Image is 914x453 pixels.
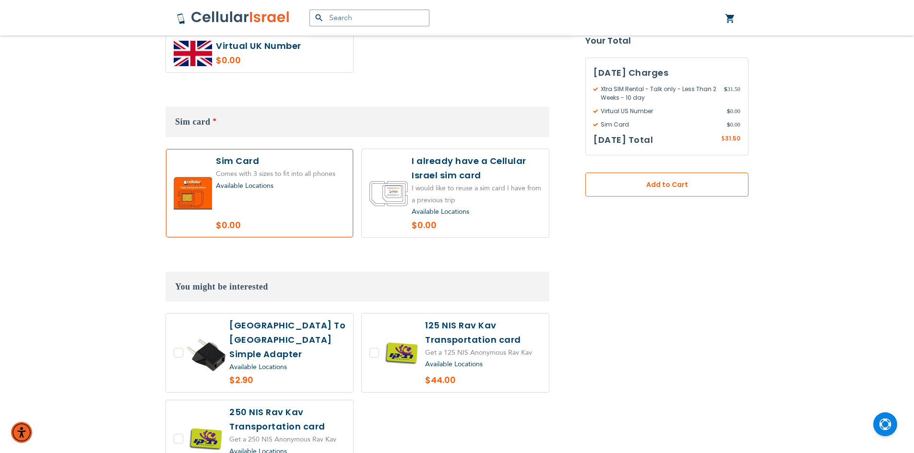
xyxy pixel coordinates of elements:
a: Available Locations [412,207,469,216]
span: Xtra SIM Rental - Talk only - Less Than 2 Weeks - 10 day [594,85,724,102]
span: Add to Cart [617,180,717,190]
span: 0.00 [727,107,740,116]
span: 31.50 [724,85,740,102]
a: Available Locations [229,362,287,372]
span: $ [724,85,727,93]
a: Available Locations [425,360,483,369]
span: 0.00 [727,120,740,129]
span: $ [727,120,730,129]
span: 31.50 [725,134,740,142]
span: Sim card [175,117,211,127]
div: Accessibility Menu [11,422,32,443]
button: Add to Cart [585,173,748,197]
span: Virtual US Number [594,107,727,116]
span: $ [721,135,725,143]
h3: [DATE] Total [594,133,653,147]
h3: [DATE] Charges [594,66,740,80]
strong: Your Total [585,34,748,48]
span: You might be interested [175,282,268,291]
input: Search [309,10,429,26]
span: $ [727,107,730,116]
img: Cellular Israel [177,11,290,25]
span: Sim Card [594,120,727,129]
a: Available Locations [216,181,273,190]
